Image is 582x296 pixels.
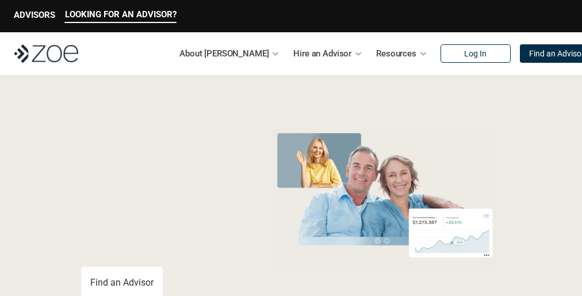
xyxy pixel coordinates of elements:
[293,45,351,62] p: Hire an Advisor
[81,219,269,253] p: You deserve an advisor you can trust. [PERSON_NAME], hire, and invest with vetted, fiduciary, fin...
[179,45,269,62] p: About [PERSON_NAME]
[90,277,154,288] p: Find an Advisor
[81,112,269,206] p: Grow Your Wealth with a Financial Advisor
[376,45,416,62] p: Resources
[464,49,487,59] p: Log In
[14,10,55,20] p: ADVISORS
[65,9,177,20] p: LOOKING FOR AN ADVISOR?
[441,44,511,63] a: Log In
[292,278,478,282] em: The information in the visuals above is for illustrative purposes only and does not represent an ...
